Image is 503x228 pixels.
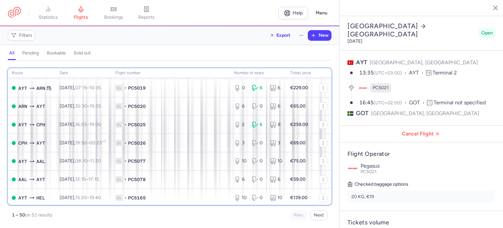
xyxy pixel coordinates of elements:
a: CitizenPlane red outlined logo [8,7,21,19]
span: ARN [36,85,45,92]
button: Export [265,30,295,41]
span: Help [293,10,303,15]
time: 15:35 [90,103,101,109]
strong: €139.00 [290,195,307,200]
strong: €75.00 [290,158,306,164]
div: 0 [234,85,247,91]
time: 10:35 [89,85,101,91]
span: AAL [36,158,45,165]
a: flights [65,6,97,20]
h4: bookable [47,50,66,56]
h2: [GEOGRAPHIC_DATA] [GEOGRAPHIC_DATA] [347,22,476,38]
span: PC5025 [128,121,146,128]
a: Help [278,7,308,19]
time: 17:15 [88,176,99,182]
h4: all [9,50,14,56]
a: reports [130,6,163,20]
span: bookings [104,14,123,20]
span: [DATE], [60,122,101,127]
button: Filters [8,31,35,40]
h4: Flight Operator [347,150,495,158]
div: 0 [252,195,264,201]
span: New [319,33,328,38]
span: (UTC+02:00) [374,100,402,106]
a: bookings [97,6,130,20]
time: 13:35 [359,70,374,76]
span: AYT [36,176,45,183]
div: 3 [234,140,247,146]
span: [GEOGRAPHIC_DATA], [GEOGRAPHIC_DATA] [370,59,478,66]
div: 0 [252,158,264,164]
div: 8 [270,121,282,128]
span: PC5021 [361,169,377,175]
span: T2 [426,70,431,75]
span: CPH [36,121,45,128]
span: [GEOGRAPHIC_DATA], [GEOGRAPHIC_DATA] [371,109,479,117]
span: 1L [115,121,123,128]
div: 6 [252,85,264,91]
span: [DATE], [60,140,105,146]
th: route [8,68,56,78]
span: AYT [18,194,27,201]
div: 0 [252,176,264,183]
span: AYT [409,69,426,77]
div: 10 [270,195,282,201]
span: Export [276,33,290,38]
li: 20 KG, €19 [347,191,495,203]
time: 11:20 [90,158,101,164]
span: Terminal 2 [433,70,457,76]
span: AYT [18,121,27,128]
span: 1L [115,103,123,110]
time: 08:10 [75,158,87,164]
span: PC5078 [128,176,146,183]
span: 1L [115,195,123,201]
div: 6 [252,121,264,128]
span: ARN [18,103,27,110]
span: Filters [19,33,32,38]
span: GOT [409,99,427,107]
div: 10 [270,158,282,164]
span: [DATE], [60,158,101,164]
span: PC5019 [128,85,146,91]
span: • [124,158,127,164]
strong: €59.00 [290,176,306,182]
span: statistics [39,14,58,20]
strong: €69.00 [290,140,306,146]
span: [DATE], [60,103,101,109]
th: number of seats [230,68,286,78]
span: – [75,158,101,164]
span: 1L [115,85,123,91]
span: • [124,195,127,201]
span: PC5165 [128,195,146,201]
span: AYT [36,139,45,147]
div: 10 [234,195,247,201]
th: date [56,68,111,78]
p: Pegasus [361,163,495,169]
a: statistics [32,6,65,20]
span: • [124,176,127,183]
strong: 1 – 50 [12,212,25,218]
strong: €229.00 [290,85,308,91]
strong: €259.00 [290,122,308,127]
span: • [124,140,127,146]
span: on 51 results [25,212,52,218]
span: • [124,85,127,91]
th: Ticket price [286,68,315,78]
span: • [124,103,127,110]
button: New [308,31,331,40]
span: 1L [115,176,123,183]
span: – [75,122,101,127]
span: AYT [36,103,45,110]
div: 3 [270,140,282,146]
div: 6 [234,176,247,183]
time: 00:25 [89,140,105,146]
time: 16:05 [75,122,87,127]
div: 6 [270,176,282,183]
span: – [75,103,101,109]
div: 6 [270,103,282,110]
span: CPH [18,139,27,147]
sup: +1 [102,139,105,143]
time: 15:20 [75,195,87,200]
span: T [427,100,432,105]
span: – [75,195,101,200]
